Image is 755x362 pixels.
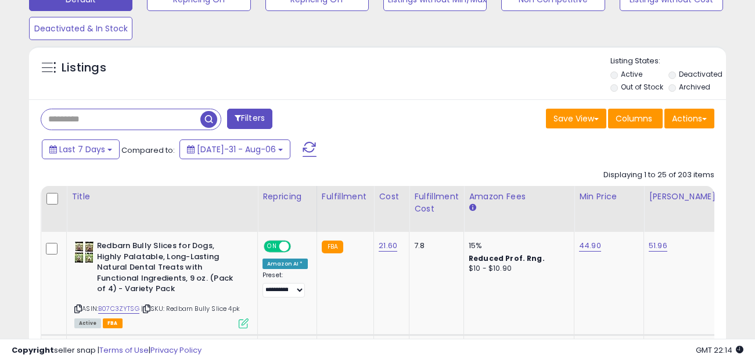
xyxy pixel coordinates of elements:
div: seller snap | | [12,345,202,356]
span: Compared to: [121,145,175,156]
label: Archived [679,82,710,92]
a: Terms of Use [99,345,149,356]
a: 44.90 [579,240,601,252]
div: Min Price [579,191,639,203]
div: Title [71,191,253,203]
div: Amazon Fees [469,191,569,203]
div: Repricing [263,191,312,203]
div: ASIN: [74,241,249,327]
button: Deactivated & In Stock [29,17,132,40]
label: Out of Stock [621,82,663,92]
a: 51.96 [649,240,667,252]
small: Amazon Fees. [469,203,476,213]
a: Privacy Policy [150,345,202,356]
div: Amazon AI * [263,259,308,269]
div: 15% [469,241,565,251]
button: Actions [664,109,714,128]
a: 21.60 [379,240,397,252]
div: [PERSON_NAME] [649,191,718,203]
h5: Listings [62,60,106,76]
strong: Copyright [12,345,54,356]
div: 7.8 [414,241,455,251]
p: Listing States: [610,56,726,67]
label: Deactivated [679,69,722,79]
button: Save View [546,109,606,128]
a: B07C3ZYTSG [98,304,139,314]
b: Redbarn Bully Slices for Dogs, Highly Palatable, Long-Lasting Natural Dental Treats with Function... [97,241,238,298]
span: FBA [103,318,123,328]
div: Preset: [263,271,308,298]
img: 51yP7ermyeL._SL40_.jpg [74,241,94,264]
button: Filters [227,109,272,129]
span: ON [265,242,279,252]
div: Fulfillment [322,191,369,203]
small: FBA [322,241,343,253]
span: Columns [616,113,652,124]
span: 2025-08-14 22:14 GMT [696,345,743,356]
label: Active [621,69,642,79]
button: Columns [608,109,663,128]
span: All listings currently available for purchase on Amazon [74,318,101,328]
div: Fulfillment Cost [414,191,459,215]
b: Reduced Prof. Rng. [469,253,545,263]
div: $10 - $10.90 [469,264,565,274]
span: Last 7 Days [59,144,105,155]
div: Cost [379,191,404,203]
button: Last 7 Days [42,139,120,159]
span: [DATE]-31 - Aug-06 [197,144,276,155]
div: Displaying 1 to 25 of 203 items [603,170,714,181]
span: | SKU: Redbarn Bully Slice 4pk [141,304,240,313]
span: OFF [289,242,308,252]
button: [DATE]-31 - Aug-06 [179,139,290,159]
